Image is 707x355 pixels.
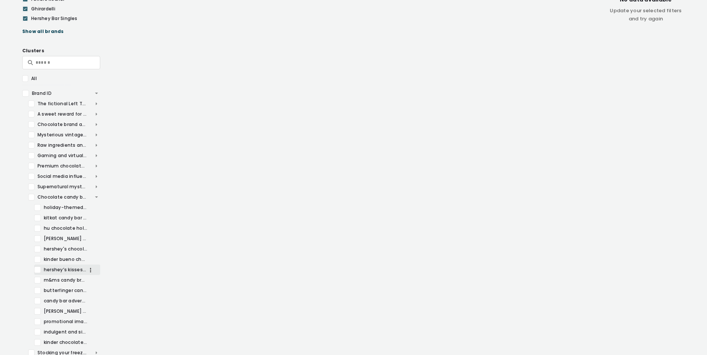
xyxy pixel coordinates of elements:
div: indulgent and simple chocolate bar advertisements [34,327,100,337]
img: arrow_drop_down_open-b7514784.svg [93,131,100,139]
div: The fictional Left Twix and Right Twix factories. [28,99,100,109]
div: indulgent and simple chocolate bar advertisements [44,329,87,335]
div: Social media influencers promoting chocolate in home settings [28,171,100,182]
div: holiday-themed hersheys kisses marketing and arrangements [34,202,100,213]
div: hershey’s kisses special edition collaborations with popular characters [34,265,100,275]
div: [PERSON_NAME] displays and twix marketing scenarios [34,306,100,316]
div: Chocolate candy bar packaging and promotional advertisements [37,194,87,200]
div: kinder chocolate brand advertising and product imagery [34,337,100,348]
div: Gaming and virtual meetings with chocolate brand integration [37,152,87,159]
img: arrow_drop_down_open-b7514784.svg [93,152,100,159]
div: kitkat candy bar packaging and promotional advertisements [34,213,100,223]
div: Gaming and virtual meetings with chocolate brand integration [28,150,100,161]
div: Clusters [22,47,100,54]
div: holiday-themed hersheys kisses marketing and arrangements [44,204,87,211]
div: All [31,75,96,82]
div: Hershey Bar Singles [31,15,96,22]
div: A sweet reward for hard work and do-it-yourself projects [28,109,100,119]
div: Chocolate brand advertising at construction sites and events [37,121,87,128]
div: kinder chocolate brand advertising and product imagery [44,339,87,346]
img: arrow_drop_down-cd8b5fdd.svg [93,193,100,201]
img: arrow_drop_down_open-b7514784.svg [93,142,100,149]
div: Update your selected filters and try again [607,7,685,23]
img: arrow_drop_down_open-b7514784.svg [93,121,100,128]
div: m&ms candy brand promotional advertisements and product variations [34,275,100,285]
img: arrow_drop_down_open-b7514784.svg [93,162,100,170]
div: Mysterious vintage wooden box with a distinctive logo [37,132,87,138]
div: m&ms candy brand promotional advertisements and product variations [44,277,87,283]
div: hershey's chocolate bar product and advertising imagery [34,244,100,254]
div: hu chocolate holiday gift advertisement campaign [44,225,87,232]
div: Brand ID [32,90,87,97]
img: arrow_drop_down_open-b7514784.svg [93,183,100,190]
div: The fictional Left Twix and Right Twix factories. [37,100,87,107]
div: candy bar advertisements with slogans and seasonal themes [34,296,100,306]
img: arrow_drop_down-cd8b5fdd.svg [93,90,100,97]
div: kinder bueno chocolate bar promotional advertisement [44,256,87,263]
div: Raw ingredients and celebratory food scenes in industrial settings [28,140,100,150]
div: [PERSON_NAME] candy product advertisements and promotions [44,235,87,242]
div: Supernatural mystery and warm family moments at home [28,182,100,192]
div: Chocolate brand advertising at construction sites and events [28,119,100,130]
div: promotional imagery for the payday peanut caramel candy bar [44,318,87,325]
div: Premium chocolate brand packaging and unwrapping experience [28,161,100,171]
div: candy bar advertisements with slogans and seasonal themes [44,298,87,304]
div: Ghirardelli [31,6,96,12]
div: hershey's chocolate bar product and advertising imagery [44,246,87,252]
div: Mysterious vintage wooden box with a distinctive logo [28,130,100,140]
div: kinder bueno chocolate bar promotional advertisement [34,254,100,265]
div: promotional imagery for the payday peanut caramel candy bar [34,316,100,327]
div: kitkat candy bar packaging and promotional advertisements [44,215,87,221]
div: hu chocolate holiday gift advertisement campaign [34,223,100,233]
div: butterfinger candy bar advertisements with playful slogan [34,285,100,296]
img: arrow_drop_down_open-b7514784.svg [93,110,100,118]
div: [PERSON_NAME] displays and twix marketing scenarios [44,308,87,315]
div: Brand ID [22,88,100,99]
div: Premium chocolate brand packaging and unwrapping experience [37,163,87,169]
div: Raw ingredients and celebratory food scenes in industrial settings [37,142,87,149]
div: Supernatural mystery and warm family moments at home [37,183,87,190]
div: [PERSON_NAME] candy product advertisements and promotions [34,233,100,244]
img: arrow_drop_down_open-b7514784.svg [93,100,100,107]
div: Show all brands [22,28,100,35]
div: Social media influencers promoting chocolate in home settings [37,173,87,180]
div: hershey’s kisses special edition collaborations with popular characters [44,266,87,273]
div: A sweet reward for hard work and do-it-yourself projects [37,111,87,117]
div: butterfinger candy bar advertisements with playful slogan [44,287,87,294]
img: arrow_drop_down_open-b7514784.svg [93,173,100,180]
div: Chocolate candy bar packaging and promotional advertisements [28,192,100,202]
